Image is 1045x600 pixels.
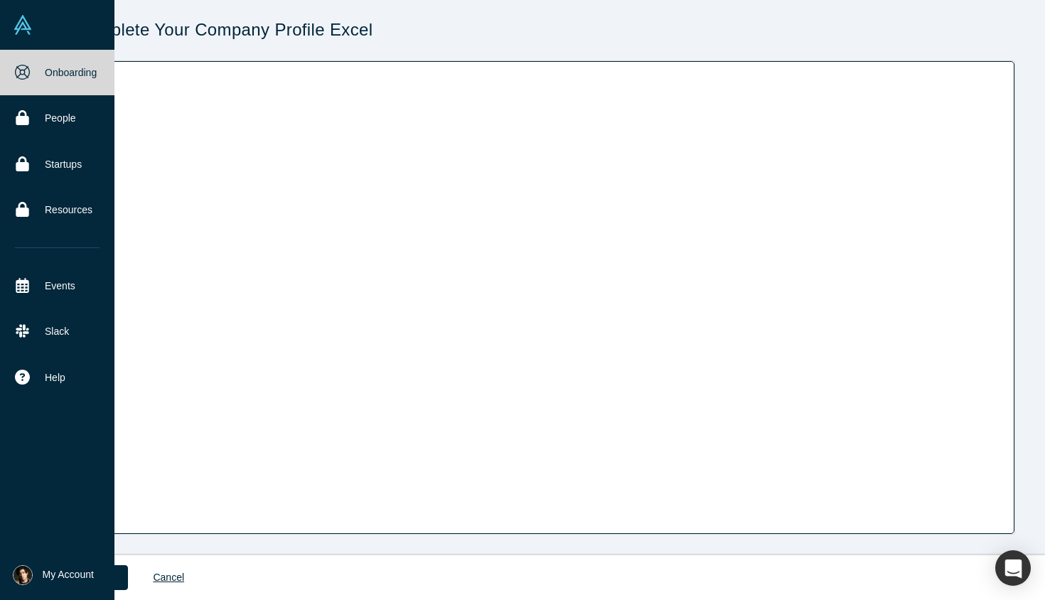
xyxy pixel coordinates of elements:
img: Denis Chegodaev's Account [13,565,33,585]
img: Alchemist Vault Logo [13,15,33,35]
a: Cancel [138,565,199,590]
iframe: To enrich screen reader interactions, please activate Accessibility in Grammarly extension settings [75,61,1014,534]
h1: Complete Your Company Profile Excel [75,20,1015,41]
button: My Account [13,565,94,585]
span: My Account [43,567,94,582]
span: Help [45,370,65,385]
